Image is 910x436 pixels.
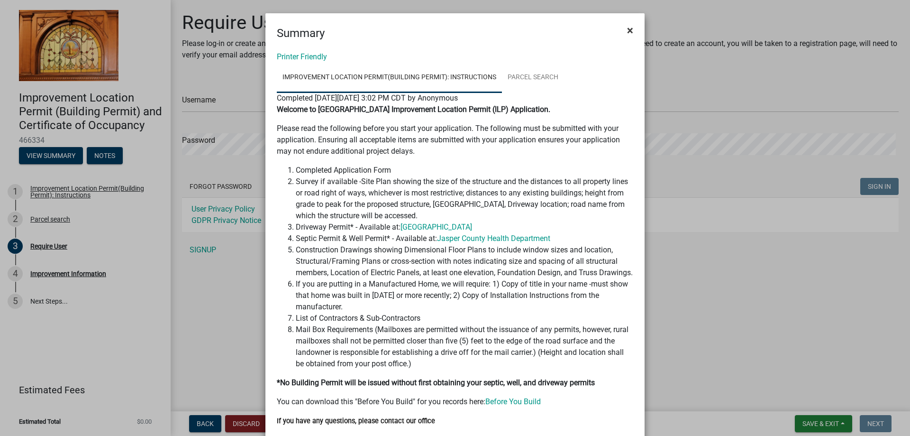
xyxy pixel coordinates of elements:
[277,396,633,408] p: You can download this "Before You Build" for you records here:
[296,176,633,222] li: Survey if available -Site Plan showing the size of the structure and the distances to all propert...
[400,223,472,232] a: [GEOGRAPHIC_DATA]
[296,233,633,244] li: Septic Permit & Well Permit* - Available at:
[296,244,633,278] li: Construction Drawings showing Dimensional Floor Plans to include window sizes and location, Struc...
[619,17,641,44] button: Close
[627,24,633,37] span: ×
[277,52,327,61] a: Printer Friendly
[485,397,541,406] a: Before You Build
[277,378,595,387] strong: *No Building Permit will be issued without first obtaining your septic, well, and driveway permits
[277,105,550,114] strong: Welcome to [GEOGRAPHIC_DATA] Improvement Location Permit (ILP) Application.
[296,324,633,370] li: Mail Box Requirements (Mailboxes are permitted without the issuance of any permits, however, rura...
[437,234,550,243] a: Jasper County Health Department
[296,278,633,313] li: If you are putting in a Manufactured Home, we will require: 1) Copy of title in your name -must s...
[296,313,633,324] li: List of Contractors & Sub-Contractors
[296,222,633,233] li: Driveway Permit* - Available at:
[277,63,502,93] a: Improvement Location Permit(Building Permit): Instructions
[502,63,564,93] a: Parcel search
[277,123,633,157] p: Please read the following before you start your application. The following must be submitted with...
[277,93,458,102] span: Completed [DATE][DATE] 3:02 PM CDT by Anonymous
[296,165,633,176] li: Completed Application Form
[277,25,325,42] h4: Summary
[277,418,435,425] label: If you have any questions, please contact our office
